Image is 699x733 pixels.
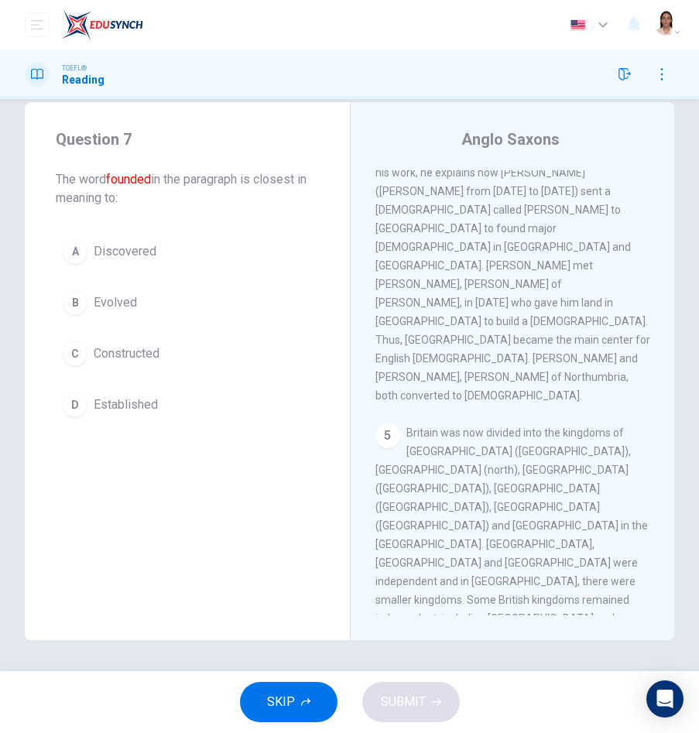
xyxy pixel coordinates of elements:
[106,172,151,187] font: founded
[94,293,137,312] span: Evolved
[63,239,87,264] div: A
[63,341,87,366] div: C
[56,334,319,373] button: CConstructed
[654,11,679,36] img: Profile picture
[56,170,319,207] span: The word in the paragraph is closest in meaning to:
[568,19,588,31] img: en
[63,392,87,417] div: D
[56,127,319,152] h4: Question 7
[56,232,319,271] button: ADiscovered
[56,385,319,424] button: DEstablished
[94,344,159,363] span: Constructed
[375,92,650,402] span: One important source of sixth to eighth century British history is the "Ecclesiastical History of...
[461,127,560,152] h4: Anglo Saxons
[25,12,50,37] button: open mobile menu
[63,290,87,315] div: B
[62,9,143,40] img: EduSynch logo
[646,680,684,718] div: Open Intercom Messenger
[94,396,158,414] span: Established
[267,691,295,713] span: SKIP
[62,63,87,74] span: TOEFL®
[56,283,319,322] button: BEvolved
[94,242,156,261] span: Discovered
[375,423,400,448] div: 5
[240,682,338,722] button: SKIP
[375,426,648,718] span: Britain was now divided into the kingdoms of [GEOGRAPHIC_DATA] ([GEOGRAPHIC_DATA]), [GEOGRAPHIC_D...
[62,74,105,86] h1: Reading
